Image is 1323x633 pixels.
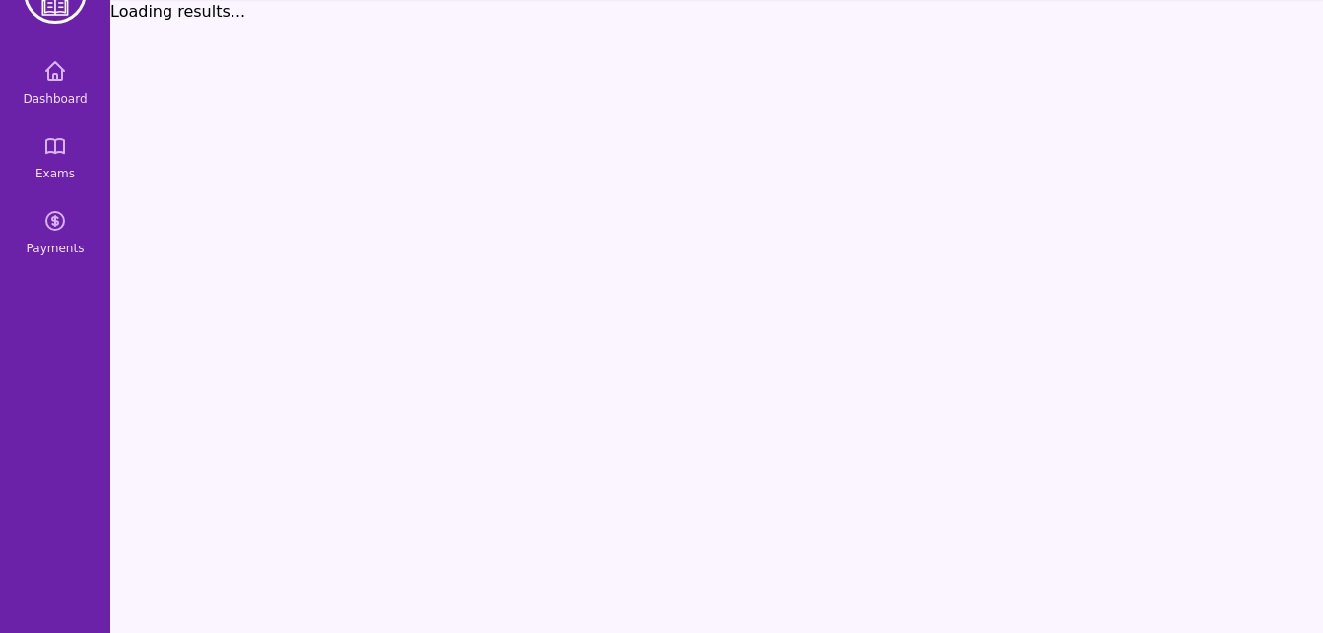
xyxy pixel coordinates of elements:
span: Exams [35,166,75,181]
span: Dashboard [23,91,87,106]
span: Payments [27,241,85,256]
a: Dashboard [8,47,102,118]
a: Exams [8,122,102,193]
a: Payments [8,197,102,268]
